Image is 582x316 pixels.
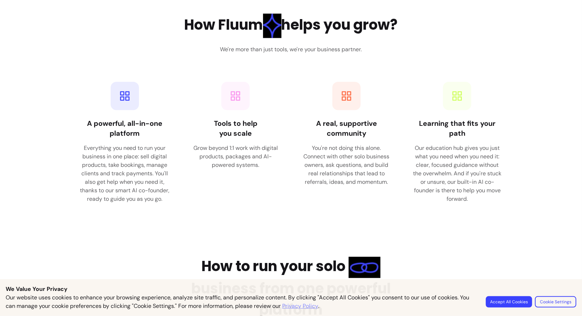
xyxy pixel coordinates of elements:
[302,144,391,187] div: You're not doing this alone. Connect with other solo business owners, ask questions, and build re...
[302,119,391,139] h4: A real, supportive community
[413,144,502,204] div: Our education hub gives you just what you need when you need it: clear, focused guidance without ...
[191,144,280,170] div: Grow beyond 1:1 work with digital products, packages and AI-powered systems.
[486,296,532,308] button: Accept All Cookies
[349,257,380,278] img: link Blue
[413,119,502,139] h4: Learning that fits your path
[6,285,576,293] p: We Value Your Privacy
[263,14,281,38] img: Star Blue
[282,302,318,310] a: Privacy Policy
[80,144,170,204] div: Everything you need to run your business in one place: sell digital products, take bookings, mana...
[185,14,398,38] h2: How Fluum helps you grow?
[6,293,477,310] p: Our website uses cookies to enhance your browsing experience, analyze site traffic, and personali...
[80,119,170,139] h4: A powerful, all-in-one platform
[191,119,280,139] h4: Tools to help you scale
[535,296,576,308] button: Cookie Settings
[220,45,362,54] h3: We're more than just tools, we're your business partner.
